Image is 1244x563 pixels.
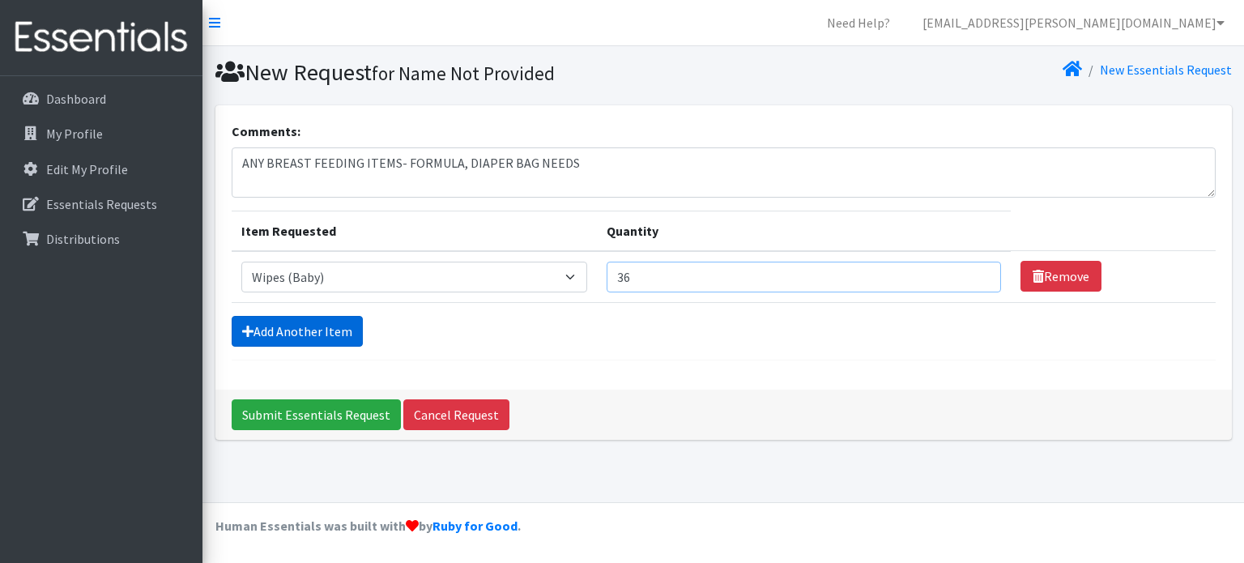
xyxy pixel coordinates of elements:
a: My Profile [6,117,196,150]
h1: New Request [215,58,718,87]
p: Edit My Profile [46,161,128,177]
strong: Human Essentials was built with by . [215,518,521,534]
a: Distributions [6,223,196,255]
a: [EMAIL_ADDRESS][PERSON_NAME][DOMAIN_NAME] [910,6,1238,39]
a: Add Another Item [232,316,363,347]
p: Essentials Requests [46,196,157,212]
a: Essentials Requests [6,188,196,220]
a: Cancel Request [403,399,509,430]
a: Edit My Profile [6,153,196,186]
p: Distributions [46,231,120,247]
th: Item Requested [232,211,598,251]
small: for Name Not Provided [372,62,555,85]
a: Dashboard [6,83,196,115]
a: Ruby for Good [432,518,518,534]
a: New Essentials Request [1100,62,1232,78]
img: HumanEssentials [6,11,196,65]
th: Quantity [597,211,1011,251]
a: Need Help? [814,6,903,39]
p: Dashboard [46,91,106,107]
label: Comments: [232,122,300,141]
input: Submit Essentials Request [232,399,401,430]
a: Remove [1020,261,1101,292]
p: My Profile [46,126,103,142]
